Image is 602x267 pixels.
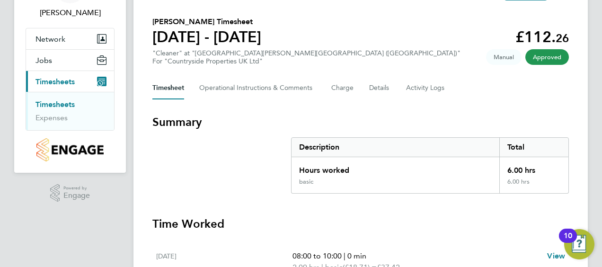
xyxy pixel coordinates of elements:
button: Details [369,77,391,99]
button: Operational Instructions & Comments [199,77,316,99]
span: Liam Mackay [26,7,115,18]
app-decimal: £112. [515,28,569,46]
a: View [547,250,565,262]
span: 08:00 to 10:00 [292,251,342,260]
a: Timesheets [35,100,75,109]
div: Total [499,138,568,157]
div: 6.00 hrs [499,157,568,178]
div: Timesheets [26,92,114,130]
div: Summary [291,137,569,194]
span: This timesheet has been approved. [525,49,569,65]
button: Open Resource Center, 10 new notifications [564,229,594,259]
a: Powered byEngage [50,184,90,202]
span: 0 min [347,251,366,260]
div: For "Countryside Properties UK Ltd" [152,57,460,65]
div: basic [299,178,313,186]
button: Charge [331,77,354,99]
button: Jobs [26,50,114,71]
h1: [DATE] - [DATE] [152,27,261,46]
div: 6.00 hrs [499,178,568,193]
div: "Cleaner" at "[GEOGRAPHIC_DATA][PERSON_NAME][GEOGRAPHIC_DATA] ([GEOGRAPHIC_DATA])" [152,49,460,65]
h2: [PERSON_NAME] Timesheet [152,16,261,27]
button: Timesheet [152,77,184,99]
div: Description [292,138,499,157]
span: Timesheets [35,77,75,86]
h3: Summary [152,115,569,130]
span: View [547,251,565,260]
span: Engage [63,192,90,200]
a: Go to home page [26,138,115,161]
span: 26 [556,31,569,45]
span: Network [35,35,65,44]
div: 10 [564,236,572,248]
img: countryside-properties-logo-retina.png [36,138,103,161]
span: This timesheet was manually created. [486,49,522,65]
h3: Time Worked [152,216,569,231]
button: Timesheets [26,71,114,92]
span: | [344,251,345,260]
button: Network [26,28,114,49]
button: Activity Logs [406,77,446,99]
span: Powered by [63,184,90,192]
a: Expenses [35,113,68,122]
div: Hours worked [292,157,499,178]
span: Jobs [35,56,52,65]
